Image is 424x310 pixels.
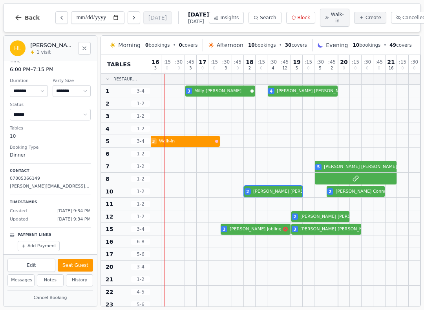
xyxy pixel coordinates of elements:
span: 4 [270,88,273,94]
span: : 45 [187,60,194,64]
button: Walk-in [320,9,349,27]
dt: Tables [10,125,91,132]
button: Insights [209,12,244,24]
span: Insights [220,15,239,21]
span: 0 [166,66,168,70]
span: : 15 [163,60,171,64]
span: 10 [106,188,113,195]
span: : 15 [210,60,218,64]
span: 18 [246,59,253,65]
span: 6 [106,150,110,158]
span: Back [25,15,40,20]
button: [DATE] [143,11,172,24]
span: [PERSON_NAME] [PERSON_NAME] [300,213,373,220]
p: Contact [10,168,91,174]
span: 23 [106,301,113,308]
span: : 30 [269,60,277,64]
button: Messages [7,274,35,286]
span: 2 [294,214,296,220]
span: [DATE] [188,18,209,25]
span: 3 [223,226,226,232]
button: Create [354,12,386,24]
span: 0 [343,66,345,70]
span: : 30 [411,60,418,64]
button: Close [78,42,91,55]
span: 1 visit [37,49,51,55]
svg: Allergens: Milk [283,227,288,232]
span: [PERSON_NAME] [PERSON_NAME] [277,88,350,95]
span: 16 [152,59,159,65]
dt: Time [10,58,91,65]
span: 3 [294,226,296,232]
span: 10 [248,42,255,48]
span: 22 [106,288,113,296]
span: 3 [152,139,155,144]
span: : 30 [222,60,230,64]
span: Walk-in [159,138,214,145]
span: 7 [106,162,110,170]
span: : 45 [281,60,289,64]
span: : 15 [352,60,359,64]
button: Add Payment [18,241,60,252]
span: 17 [106,250,113,258]
span: 2 [331,66,333,70]
span: [PERSON_NAME] Jobling [230,226,281,233]
div: HL [10,40,26,56]
span: 1 - 2 [131,188,150,195]
span: 1 - 2 [131,201,150,207]
span: 5 - 6 [131,301,150,308]
span: : 30 [364,60,371,64]
span: 12 [106,213,113,221]
span: Updated [10,216,28,223]
dt: Booking Type [10,144,91,151]
span: Tables [107,60,131,68]
button: Edit [7,259,55,272]
span: 5 [296,66,298,70]
span: Create [366,15,381,21]
button: Seat Guest [58,259,93,272]
span: 3 - 4 [131,138,150,144]
dt: Status [10,102,91,108]
span: Created [10,208,27,215]
span: 3 [188,88,190,94]
span: 1 [106,87,110,95]
span: 0 [401,66,404,70]
span: 0 [145,42,148,48]
span: : 15 [258,60,265,64]
span: 3 [106,112,110,120]
dd: Dinner [10,151,91,159]
span: 0 [213,66,215,70]
span: 3 [189,66,192,70]
span: : 15 [399,60,406,64]
dt: Duration [10,78,48,84]
span: 20 [106,263,113,271]
span: covers [285,42,307,48]
span: [PERSON_NAME] [PERSON_NAME] [253,188,326,195]
span: 0 [179,42,182,48]
span: 21 [106,275,113,283]
span: Restaur... [113,76,137,82]
span: 16 [106,238,113,246]
span: 1 - 2 [131,151,150,157]
span: 1 - 2 [131,163,150,170]
span: 2 [247,189,249,195]
span: bookings [248,42,276,48]
p: [PERSON_NAME][EMAIL_ADDRESS][DOMAIN_NAME] [10,183,91,190]
span: 1 - 2 [131,126,150,132]
span: 2 [329,189,332,195]
span: covers [179,42,197,48]
span: 1 - 2 [131,213,150,220]
span: 0 [378,66,380,70]
span: 11 [106,200,113,208]
span: 20 [340,59,347,65]
span: 3 [225,66,227,70]
span: 0 [354,66,356,70]
span: 0 [366,66,368,70]
span: 1 - 2 [131,176,150,182]
span: Walk-in [331,11,344,24]
span: Block [298,15,310,21]
span: 0 [201,66,204,70]
span: 10 [353,42,360,48]
button: Back [8,8,46,27]
span: [PERSON_NAME] Connal [336,188,388,195]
